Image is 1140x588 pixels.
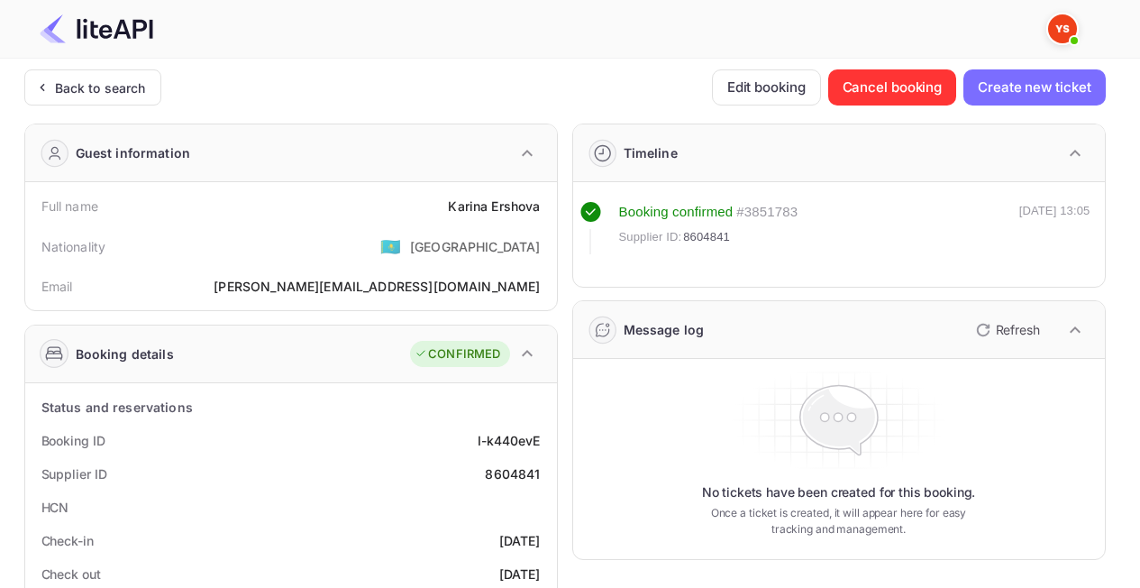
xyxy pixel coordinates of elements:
div: Karina Ershova [448,197,540,216]
div: 8604841 [485,464,540,483]
img: Yandex Support [1048,14,1077,43]
div: CONFIRMED [415,345,500,363]
div: Timeline [624,143,678,162]
div: Email [41,277,73,296]
p: No tickets have been created for this booking. [702,483,976,501]
div: Booking confirmed [619,202,734,223]
p: Once a ticket is created, it will appear here for easy tracking and management. [697,505,981,537]
button: Create new ticket [963,69,1105,106]
div: Status and reservations [41,398,193,417]
div: [DATE] 13:05 [1019,202,1090,254]
span: Supplier ID: [619,228,682,246]
div: [GEOGRAPHIC_DATA] [410,237,541,256]
div: Back to search [55,78,146,97]
div: I-k440evE [478,431,540,450]
div: Booking details [76,345,174,363]
div: [DATE] [499,565,541,583]
button: Cancel booking [828,69,957,106]
div: Booking ID [41,431,105,450]
div: Check out [41,565,101,583]
span: United States [380,230,401,262]
div: [DATE] [499,531,541,550]
span: 8604841 [683,228,730,246]
div: Full name [41,197,98,216]
img: LiteAPI Logo [40,14,153,43]
div: [PERSON_NAME][EMAIL_ADDRESS][DOMAIN_NAME] [214,277,540,296]
button: Refresh [965,316,1047,345]
div: Message log [624,320,705,339]
div: HCN [41,498,69,517]
div: Guest information [76,143,191,162]
div: Supplier ID [41,464,107,483]
button: Edit booking [712,69,821,106]
div: Check-in [41,531,94,550]
div: # 3851783 [736,202,798,223]
div: Nationality [41,237,106,256]
p: Refresh [996,320,1040,339]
